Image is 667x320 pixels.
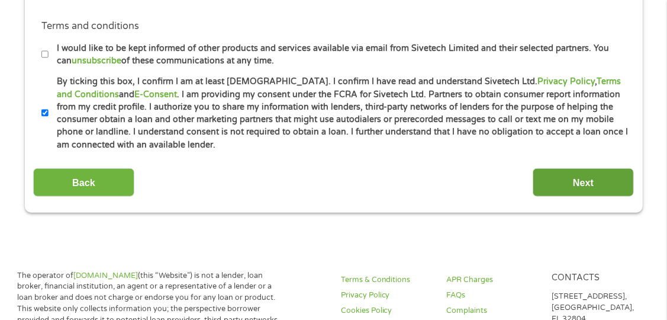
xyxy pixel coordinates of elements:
[533,168,634,197] input: Next
[73,271,138,280] a: [DOMAIN_NAME]
[552,273,643,284] h4: Contacts
[57,76,621,99] a: Terms and Conditions
[49,75,629,151] label: By ticking this box, I confirm I am at least [DEMOGRAPHIC_DATA]. I confirm I have read and unders...
[341,290,432,301] a: Privacy Policy
[33,168,134,197] input: Back
[134,89,177,100] a: E-Consent
[49,42,629,68] label: I would like to be kept informed of other products and services available via email from Sivetech...
[41,20,139,33] label: Terms and conditions
[341,274,432,286] a: Terms & Conditions
[446,274,537,286] a: APR Charges
[72,56,121,66] a: unsubscribe
[341,305,432,316] a: Cookies Policy
[537,76,595,87] a: Privacy Policy
[446,305,537,316] a: Complaints
[446,290,537,301] a: FAQs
